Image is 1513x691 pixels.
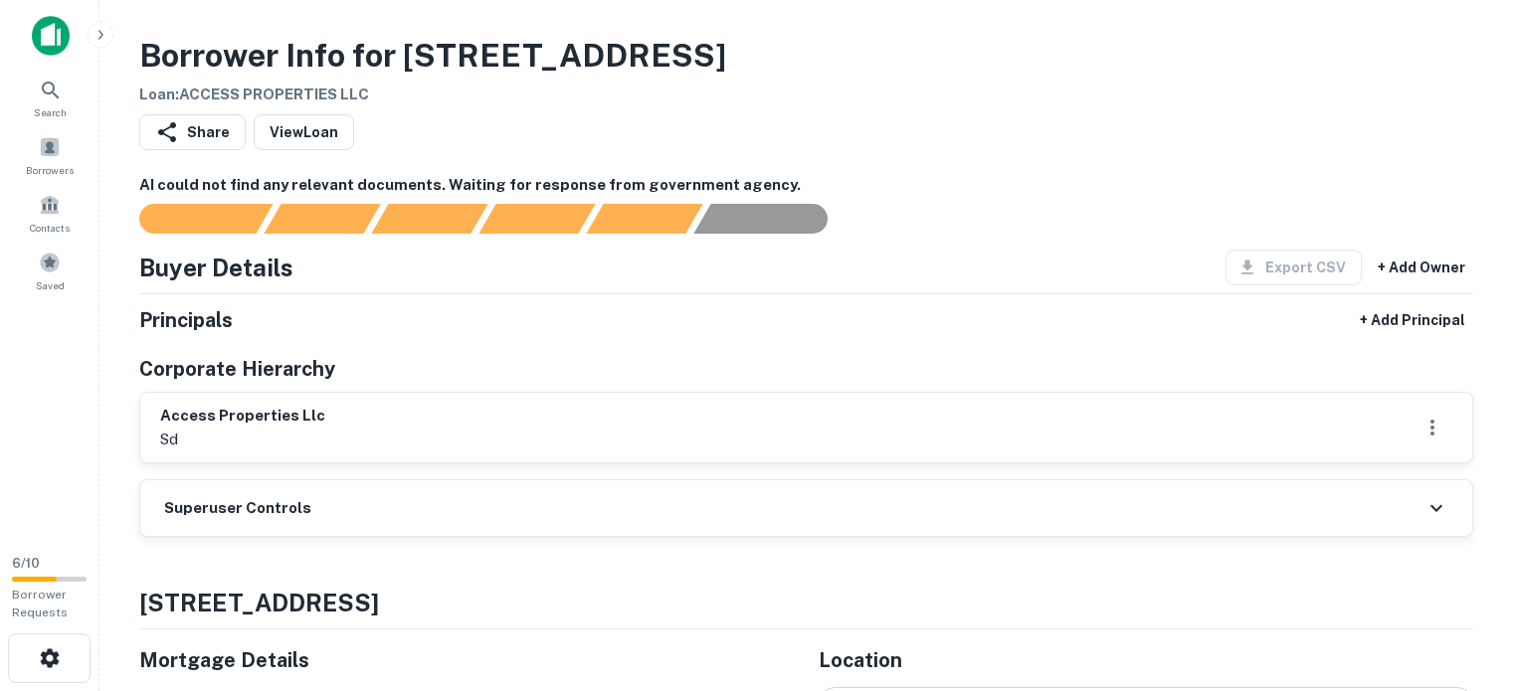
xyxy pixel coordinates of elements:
h5: Corporate Hierarchy [139,354,335,384]
div: Sending borrower request to AI... [115,204,265,234]
a: ViewLoan [254,114,354,150]
span: Borrowers [26,162,74,178]
h5: Principals [139,305,233,335]
h6: Superuser Controls [164,497,311,520]
h6: AI could not find any relevant documents. Waiting for response from government agency. [139,174,1473,197]
h3: Borrower Info for [STREET_ADDRESS] [139,32,726,80]
div: Principals found, AI now looking for contact information... [478,204,595,234]
h5: Mortgage Details [139,645,795,675]
a: Search [6,71,94,124]
a: Saved [6,244,94,297]
div: AI fulfillment process complete. [694,204,851,234]
button: + Add Owner [1370,250,1473,285]
h6: access properties llc [160,405,325,428]
div: Documents found, AI parsing details... [371,204,487,234]
h6: Loan : ACCESS PROPERTIES LLC [139,84,726,106]
div: Principals found, still searching for contact information. This may take time... [586,204,702,234]
button: + Add Principal [1352,302,1473,338]
img: capitalize-icon.png [32,16,70,56]
a: Borrowers [6,128,94,182]
button: Share [139,114,246,150]
h4: Buyer Details [139,250,293,285]
span: Search [34,104,67,120]
div: Your request is received and processing... [264,204,380,234]
span: 6 / 10 [12,556,40,571]
span: Saved [36,277,65,293]
span: Contacts [30,220,70,236]
a: Contacts [6,186,94,240]
span: Borrower Requests [12,588,68,619]
h5: Location [819,645,1474,675]
h4: [STREET_ADDRESS] [139,585,1473,620]
p: sd [160,428,325,451]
